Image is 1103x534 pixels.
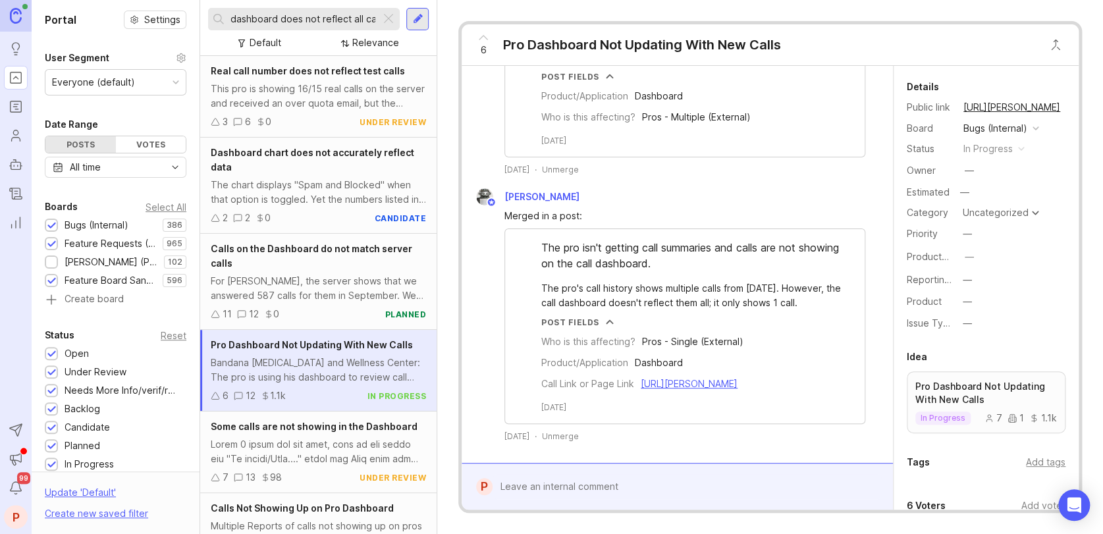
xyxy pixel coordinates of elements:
[963,208,1029,217] div: Uncategorized
[542,431,579,442] div: Unmerge
[503,36,781,54] div: Pro Dashboard Not Updating With New Calls
[541,402,566,413] time: [DATE]
[17,472,30,484] span: 99
[360,117,426,128] div: under review
[200,56,437,138] a: Real call number does not reflect test callsThis pro is showing 16/15 real calls on the server an...
[541,317,599,328] div: Post Fields
[541,135,566,146] time: [DATE]
[4,505,28,529] div: P
[907,498,946,514] div: 6 Voters
[246,388,256,403] div: 12
[1029,414,1057,423] div: 1.1k
[65,255,157,269] div: [PERSON_NAME] (Public)
[223,307,232,321] div: 11
[642,110,751,124] div: Pros - Multiple (External)
[956,184,973,201] div: —
[45,12,76,28] h1: Portal
[65,273,156,288] div: Feature Board Sandbox [DATE]
[65,218,128,232] div: Bugs (Internal)
[1008,414,1024,423] div: 1
[4,476,28,500] button: Notifications
[907,188,950,197] div: Estimated
[211,65,405,76] span: Real call number does not reflect test calls
[963,227,972,241] div: —
[541,317,614,328] button: Post Fields
[249,307,259,321] div: 12
[273,307,279,321] div: 0
[200,138,437,234] a: Dashboard chart does not accurately reflect dataThe chart displays "Spam and Blocked" when that o...
[541,281,844,310] div: The pro's call history shows multiple calls from [DATE]. However, the call dashboard doesn't refl...
[352,36,399,50] div: Relevance
[65,457,114,471] div: In Progress
[907,349,927,365] div: Idea
[542,164,579,175] div: Unmerge
[200,412,437,493] a: Some calls are not showing in the DashboardLorem 0 ipsum dol sit amet, cons ad eli seddo eiu "Te ...
[541,71,599,82] div: Post Fields
[367,390,427,402] div: in progress
[167,220,182,230] p: 386
[245,211,250,225] div: 2
[165,162,186,173] svg: toggle icon
[116,136,186,153] div: Votes
[45,50,109,66] div: User Segment
[907,371,1065,433] a: Pro Dashboard Not Updating With New Callsin progress711.1k
[1058,489,1090,521] div: Open Intercom Messenger
[504,164,529,175] time: [DATE]
[959,99,1064,116] a: [URL][PERSON_NAME]
[65,402,100,416] div: Backlog
[4,66,28,90] a: Portal
[245,115,251,129] div: 6
[45,327,74,343] div: Status
[541,356,628,370] div: Product/Application
[45,136,116,153] div: Posts
[1026,455,1065,469] div: Add tags
[504,431,529,442] time: [DATE]
[963,294,972,309] div: —
[541,334,635,349] div: Who is this affecting?
[907,317,955,329] label: Issue Type
[963,273,972,287] div: —
[504,209,865,223] div: Merged in a post:
[70,160,101,174] div: All time
[907,228,938,239] label: Priority
[211,437,426,466] div: Lorem 0 ipsum dol sit amet, cons ad eli seddo eiu "Te incidi/Utla...." etdol mag Aliq enim adm Ve...
[211,502,394,514] span: Calls Not Showing Up on Pro Dashboard
[124,11,186,29] button: Settings
[45,117,98,132] div: Date Range
[144,13,180,26] span: Settings
[45,294,186,306] a: Create board
[1021,498,1065,513] div: Add voter
[1042,32,1069,58] button: Close button
[65,236,156,251] div: Feature Requests (Internal)
[360,472,426,483] div: under review
[907,251,977,262] label: ProductboardID
[211,356,426,385] div: Bandana [MEDICAL_DATA] and Wellness Center: The pro is using his dashboard to review call summari...
[10,8,22,23] img: Canny Home
[211,82,426,111] div: This pro is showing 16/15 real calls on the server and received an over quota email, but the dash...
[4,447,28,471] button: Announcements
[146,203,186,211] div: Select All
[907,205,953,220] div: Category
[4,37,28,61] a: Ideas
[246,470,256,485] div: 13
[921,413,965,423] p: in progress
[223,470,229,485] div: 7
[230,12,375,26] input: Search...
[223,388,229,403] div: 6
[265,211,271,225] div: 0
[161,332,186,339] div: Reset
[45,485,116,506] div: Update ' Default '
[504,191,579,202] span: [PERSON_NAME]
[45,199,78,215] div: Boards
[250,36,281,50] div: Default
[641,378,738,389] a: [URL][PERSON_NAME]
[265,115,271,129] div: 0
[907,100,953,115] div: Public link
[4,153,28,176] a: Autopilot
[4,95,28,119] a: Roadmaps
[4,124,28,147] a: Users
[270,470,282,485] div: 98
[167,275,182,286] p: 596
[4,182,28,205] a: Changelog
